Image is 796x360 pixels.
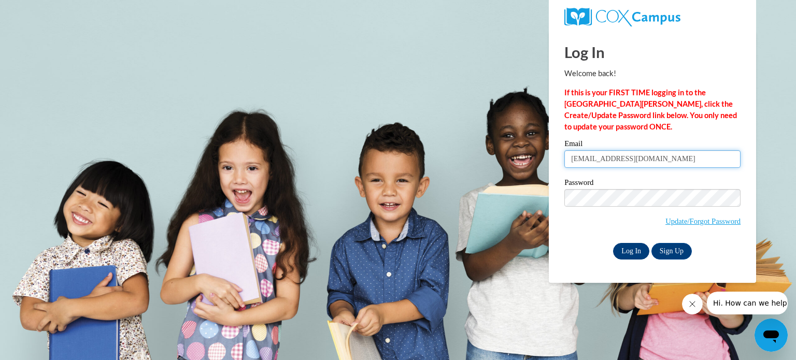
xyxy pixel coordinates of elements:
[564,41,741,63] h1: Log In
[564,179,741,189] label: Password
[6,7,84,16] span: Hi. How can we help?
[564,68,741,79] p: Welcome back!
[564,8,680,26] img: COX Campus
[755,319,788,352] iframe: Button to launch messaging window
[665,217,741,225] a: Update/Forgot Password
[564,88,737,131] strong: If this is your FIRST TIME logging in to the [GEOGRAPHIC_DATA][PERSON_NAME], click the Create/Upd...
[613,243,649,260] input: Log In
[707,292,788,314] iframe: Message from company
[682,294,703,314] iframe: Close message
[651,243,692,260] a: Sign Up
[564,8,741,26] a: COX Campus
[564,140,741,150] label: Email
